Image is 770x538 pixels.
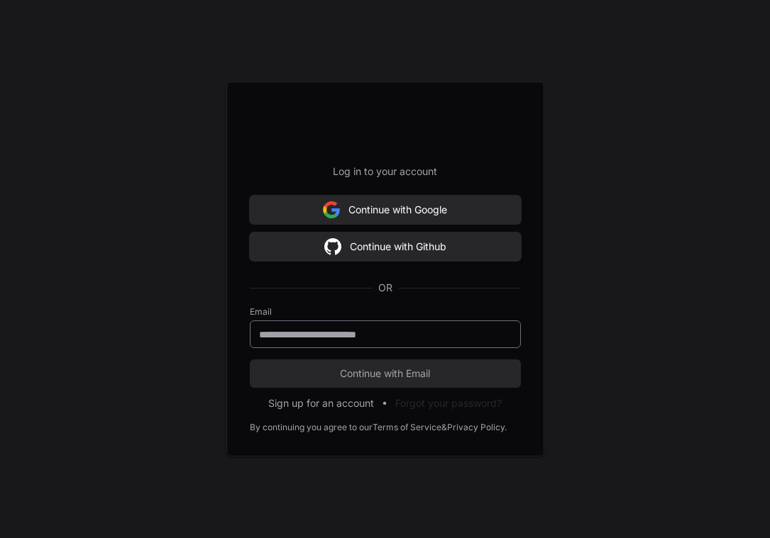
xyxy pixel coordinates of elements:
button: Forgot your password? [395,396,502,410]
img: Sign in with google [323,196,340,224]
div: By continuing you agree to our [250,422,373,433]
a: Privacy Policy. [447,422,507,433]
button: Sign up for an account [268,396,374,410]
div: & [441,422,447,433]
label: Email [250,306,521,318]
span: Continue with Email [250,366,521,381]
button: Continue with Email [250,359,521,388]
a: Terms of Service [373,422,441,433]
button: Continue with Github [250,232,521,261]
img: Sign in with google [324,232,341,261]
p: Log in to your account [250,164,521,179]
button: Continue with Google [250,196,521,224]
span: OR [373,281,398,295]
